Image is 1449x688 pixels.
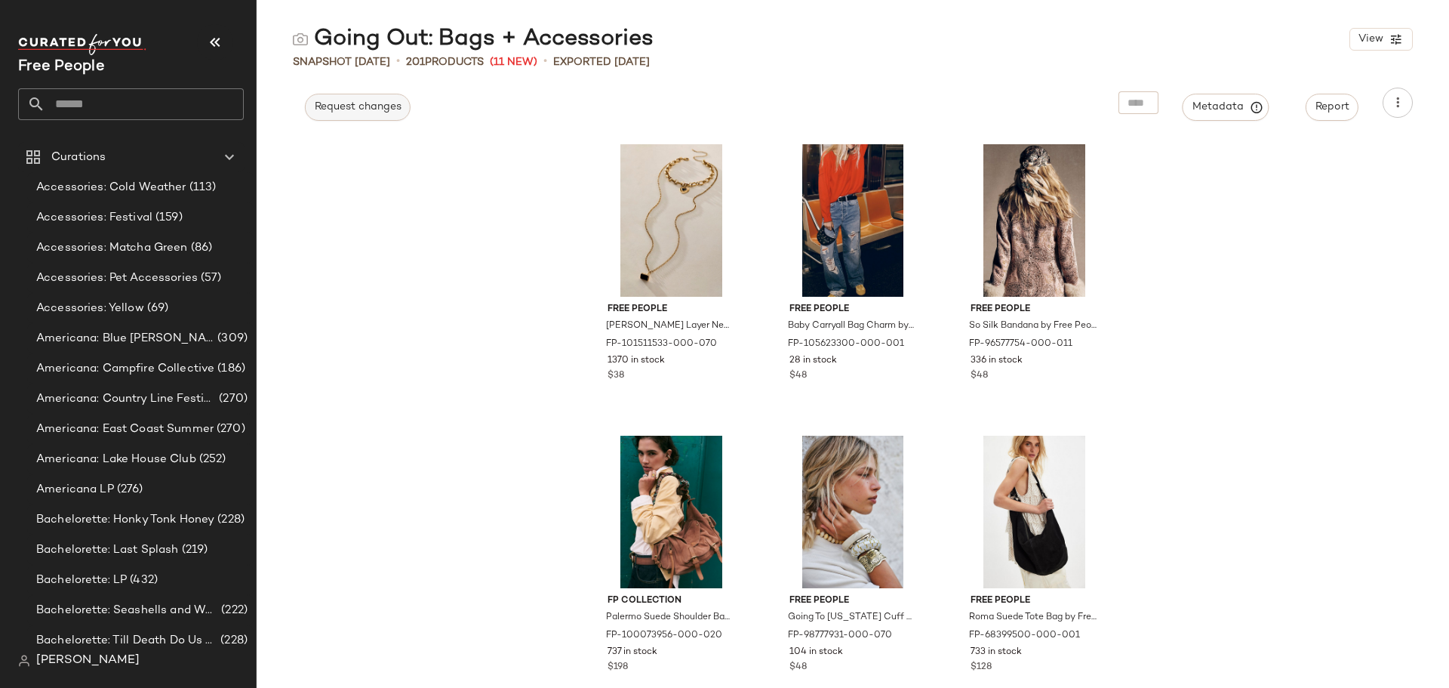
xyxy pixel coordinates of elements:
span: Baby Carryall Bag Charm by Free People in Black [788,319,915,333]
span: (11 New) [490,54,537,70]
span: $198 [608,661,628,674]
span: (57) [198,270,222,287]
span: Request changes [314,101,401,113]
span: Americana: Blue [PERSON_NAME] Baby [36,330,214,347]
span: (159) [152,209,183,227]
span: [PERSON_NAME] Layer Necklace by Free People in Gold [606,319,734,333]
span: (69) [144,300,169,317]
span: Palermo Suede Shoulder Bag by Free People in Brown [606,611,734,625]
button: Report [1306,94,1358,121]
button: Request changes [305,94,411,121]
span: $48 [789,661,807,674]
span: Going To [US_STATE] Cuff by Free People in Gold [788,611,915,625]
img: 101511533_070_b [595,144,747,297]
img: 100073956_020_f [595,436,747,588]
span: (113) [186,179,217,196]
span: Accessories: Yellow [36,300,144,317]
span: Curations [51,149,106,166]
span: Free People [789,303,917,316]
span: View [1358,33,1383,45]
img: svg%3e [293,32,308,47]
span: FP Collection [608,594,735,608]
span: FP-101511533-000-070 [606,338,717,351]
span: (270) [216,390,248,408]
span: [PERSON_NAME] [36,652,140,670]
span: (252) [196,451,226,468]
span: FP-68399500-000-001 [969,629,1080,643]
span: So Silk Bandana by Free People [969,319,1097,333]
span: (228) [214,511,245,529]
span: $48 [789,369,807,383]
span: FP-105623300-000-001 [788,338,904,351]
span: 336 in stock [971,354,1023,368]
span: (222) [218,602,248,619]
span: Accessories: Festival [36,209,152,227]
img: 98777931_070_d [777,436,929,588]
img: 105623300_001_0 [777,144,929,297]
img: 68399500_001_h [958,436,1110,588]
span: • [543,53,547,71]
span: $38 [608,369,624,383]
span: (186) [214,360,245,378]
span: Roma Suede Tote Bag by Free People in Black [969,611,1097,625]
span: (309) [214,330,248,347]
span: • [396,53,400,71]
span: 104 in stock [789,646,843,659]
span: Free People [971,594,1098,608]
span: Bachelorette: Last Splash [36,541,179,559]
span: FP-96577754-000-011 [969,338,1072,351]
span: Current Company Name [18,59,105,75]
span: (276) [114,481,143,498]
span: FP-98777931-000-070 [788,629,892,643]
span: 28 in stock [789,354,837,368]
span: Bachelorette: LP [36,572,127,589]
span: (228) [217,632,248,649]
span: FP-100073956-000-020 [606,629,722,643]
div: Products [406,54,484,70]
span: $128 [971,661,992,674]
span: $48 [971,369,988,383]
span: Americana: Campfire Collective [36,360,214,378]
span: Snapshot [DATE] [293,54,390,70]
span: Report [1315,101,1349,113]
span: 737 in stock [608,646,657,659]
span: Free People [789,594,917,608]
span: (219) [179,541,208,559]
span: Bachelorette: Seashells and Wedding Bells [36,602,218,619]
span: 733 in stock [971,646,1022,659]
span: 1370 in stock [608,354,665,368]
span: (86) [188,239,213,257]
span: Free People [971,303,1098,316]
span: Metadata [1192,100,1260,114]
button: View [1349,28,1413,51]
span: Bachelorette: Till Death Do Us Party [36,632,217,649]
img: cfy_white_logo.C9jOOHJF.svg [18,34,146,55]
span: Accessories: Matcha Green [36,239,188,257]
span: Americana: East Coast Summer [36,421,214,438]
span: Accessories: Cold Weather [36,179,186,196]
div: Going Out: Bags + Accessories [293,24,654,54]
img: svg%3e [18,655,30,667]
span: (432) [127,572,158,589]
span: Americana LP [36,481,114,498]
span: Accessories: Pet Accessories [36,270,198,287]
span: (270) [214,421,245,438]
span: Free People [608,303,735,316]
img: 96577754_011_i [958,144,1110,297]
span: Bachelorette: Honky Tonk Honey [36,511,214,529]
span: 201 [406,57,425,68]
span: Americana: Lake House Club [36,451,196,468]
p: Exported [DATE] [553,54,650,70]
button: Metadata [1183,94,1269,121]
span: Americana: Country Line Festival [36,390,216,408]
